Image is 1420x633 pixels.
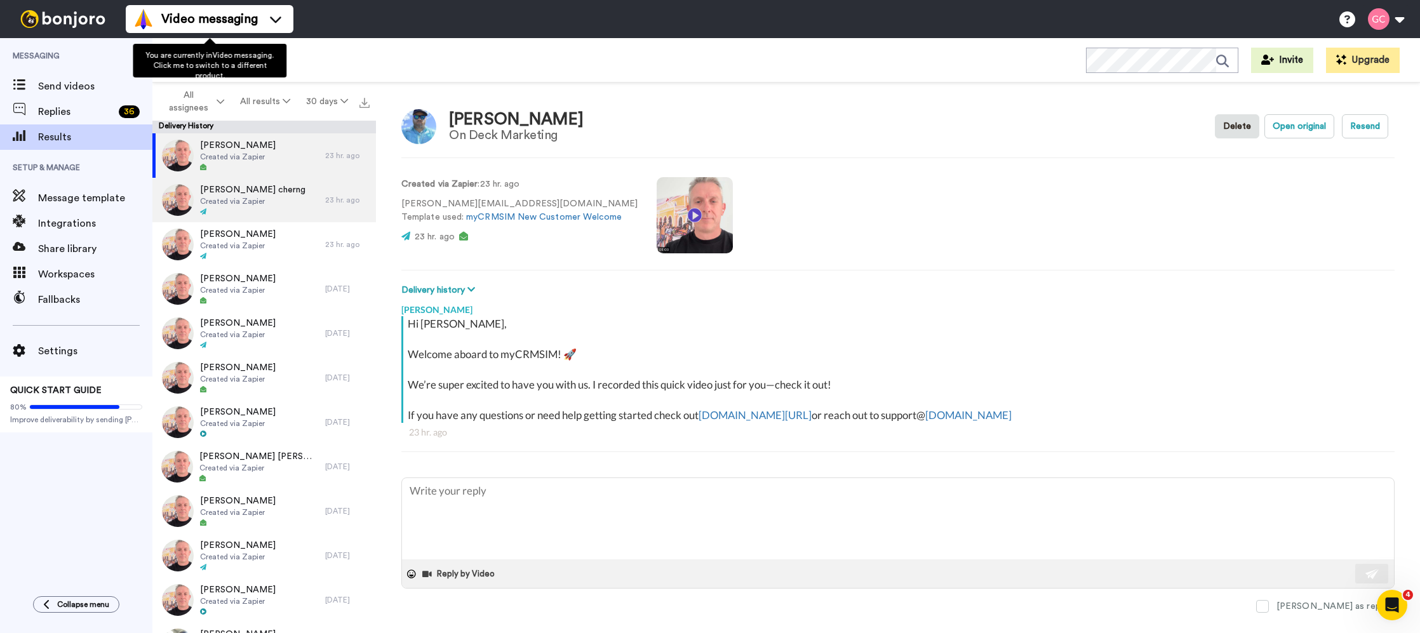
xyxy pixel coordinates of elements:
div: [DATE] [325,506,370,516]
span: Created via Zapier [200,196,305,206]
a: [PERSON_NAME]Created via Zapier[DATE] [152,400,376,444]
span: Share library [38,241,152,257]
button: 30 days [298,90,356,113]
div: [DATE] [325,462,370,472]
span: [PERSON_NAME] [200,361,276,374]
div: [DATE] [325,373,370,383]
a: [PERSON_NAME]Created via Zapier[DATE] [152,311,376,356]
img: send-white.svg [1365,569,1379,579]
div: [DATE] [325,595,370,605]
button: Collapse menu [33,596,119,613]
a: [PERSON_NAME]Created via Zapier[DATE] [152,267,376,311]
p: [PERSON_NAME][EMAIL_ADDRESS][DOMAIN_NAME] Template used: [401,197,638,224]
img: export.svg [359,98,370,108]
div: 23 hr. ago [409,426,1387,439]
span: Created via Zapier [200,596,276,606]
div: [DATE] [325,550,370,561]
span: [PERSON_NAME] [200,272,276,285]
img: 0f822eaf-f830-4b74-a7f6-8c04bbf8ec9d-thumb.jpg [162,584,194,616]
span: Send videos [38,79,152,94]
strong: Created via Zapier [401,180,478,189]
div: [PERSON_NAME] [449,110,584,129]
span: [PERSON_NAME] [200,228,276,241]
div: [PERSON_NAME] [401,297,1395,316]
span: Message template [38,190,152,206]
img: d54b5a25-ae3e-42bf-99c3-5671ca60bc60-thumb.jpg [162,229,194,260]
button: Delivery history [401,283,479,297]
span: All assignees [163,89,214,114]
div: 23 hr. ago [325,150,370,161]
span: Improve deliverability by sending [PERSON_NAME]’s from your own email [10,415,142,425]
div: 23 hr. ago [325,239,370,250]
div: Hi [PERSON_NAME], Welcome aboard to myCRMSIM! 🚀 We’re super excited to have you with us. I record... [408,316,1391,423]
span: Created via Zapier [200,552,276,562]
p: : 23 hr. ago [401,178,638,191]
span: [PERSON_NAME] [200,495,276,507]
span: QUICK START GUIDE [10,386,102,395]
span: [PERSON_NAME] cherng [200,183,305,196]
button: Export all results that match these filters now. [356,92,373,111]
img: fc8f1e1e-5756-4f44-bbf8-d2af3c73ba30-thumb.jpg [162,406,194,438]
a: [PERSON_NAME]Created via Zapier23 hr. ago [152,133,376,178]
img: b3184310-1456-4254-b4b9-91beb9ed274e-thumb.jpg [162,362,194,394]
a: [PERSON_NAME] cherngCreated via Zapier23 hr. ago [152,178,376,222]
span: Replies [38,104,114,119]
span: [PERSON_NAME] [PERSON_NAME] [199,450,319,463]
a: myCRMSIM New Customer Welcome [466,213,622,222]
span: Settings [38,343,152,359]
span: Created via Zapier [200,241,276,251]
span: Created via Zapier [200,418,276,429]
button: All assignees [155,84,232,119]
span: Collapse menu [57,599,109,610]
a: [PERSON_NAME]Created via Zapier23 hr. ago [152,222,376,267]
span: Video messaging [161,10,258,28]
span: You are currently in Video messaging . Click me to switch to a different product. [145,51,274,79]
img: c591e322-398b-4c6b-978c-61aaa8b0c54c-thumb.jpg [162,317,194,349]
span: Created via Zapier [200,285,276,295]
img: e253aed5-f5eb-4614-9433-a51fdc06e952-thumb.jpg [162,540,194,571]
span: Integrations [38,216,152,231]
img: bj-logo-header-white.svg [15,10,111,28]
a: [PERSON_NAME]Created via Zapier[DATE] [152,356,376,400]
span: Created via Zapier [200,330,276,340]
span: Created via Zapier [200,374,276,384]
a: [PERSON_NAME]Created via Zapier[DATE] [152,533,376,578]
span: [PERSON_NAME] [200,539,276,552]
img: e9b1d8e8-3941-49bf-8ac2-95ce752efd7e-thumb.jpg [162,273,194,305]
button: All results [232,90,298,113]
iframe: Intercom live chat [1377,590,1407,620]
button: Resend [1342,114,1388,138]
img: b6995f10-6e51-4540-9e66-2c020f062323-thumb.jpg [162,140,194,171]
button: Delete [1215,114,1259,138]
span: Created via Zapier [200,152,276,162]
span: [PERSON_NAME] [200,406,276,418]
img: fdad1027-09fc-4949-b879-48db5205ce7f-thumb.jpg [162,495,194,527]
div: On Deck Marketing [449,128,584,142]
div: [DATE] [325,284,370,294]
div: Delivery History [152,121,376,133]
span: 4 [1403,590,1413,600]
span: [PERSON_NAME] [200,139,276,152]
span: Created via Zapier [200,507,276,517]
div: [DATE] [325,328,370,338]
button: Upgrade [1326,48,1400,73]
span: Workspaces [38,267,152,282]
button: Reply by Video [421,564,499,583]
span: 80% [10,402,27,412]
a: [DOMAIN_NAME][URL] [699,408,812,422]
img: Image of Chris McVey [401,109,436,144]
span: 23 hr. ago [415,232,455,241]
a: [PERSON_NAME]Created via Zapier[DATE] [152,489,376,533]
div: 36 [119,105,140,118]
a: [DOMAIN_NAME] [925,408,1012,422]
a: [PERSON_NAME]Created via Zapier[DATE] [152,578,376,622]
div: 23 hr. ago [325,195,370,205]
span: [PERSON_NAME] [200,317,276,330]
button: Open original [1264,114,1334,138]
img: 6af64904-7720-4752-ab74-cf4943a5e515-thumb.jpg [162,184,194,216]
span: Created via Zapier [199,463,319,473]
div: [DATE] [325,417,370,427]
img: 4cba333d-62d7-4599-bf4d-d054df454519-thumb.jpg [161,451,193,483]
button: Invite [1251,48,1313,73]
